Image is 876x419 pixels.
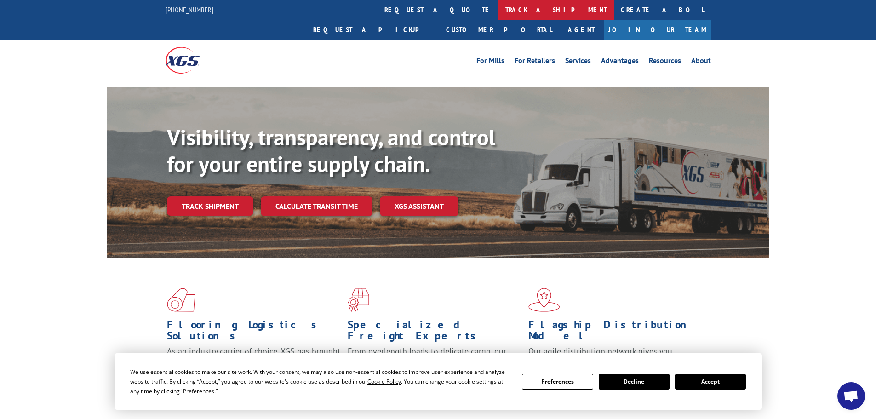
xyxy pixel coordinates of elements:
[348,346,521,387] p: From overlength loads to delicate cargo, our experienced staff knows the best way to move your fr...
[476,57,504,67] a: For Mills
[261,196,372,216] a: Calculate transit time
[130,367,511,396] div: We use essential cookies to make our site work. With your consent, we may also use non-essential ...
[167,319,341,346] h1: Flooring Logistics Solutions
[367,378,401,385] span: Cookie Policy
[515,57,555,67] a: For Retailers
[167,346,340,379] span: As an industry carrier of choice, XGS has brought innovation and dedication to flooring logistics...
[167,196,253,216] a: Track shipment
[528,346,698,367] span: Our agile distribution network gives you nationwide inventory management on demand.
[604,20,711,40] a: Join Our Team
[166,5,213,14] a: [PHONE_NUMBER]
[691,57,711,67] a: About
[528,319,702,346] h1: Flagship Distribution Model
[565,57,591,67] a: Services
[167,288,195,312] img: xgs-icon-total-supply-chain-intelligence-red
[522,374,593,390] button: Preferences
[439,20,559,40] a: Customer Portal
[167,123,495,178] b: Visibility, transparency, and control for your entire supply chain.
[183,387,214,395] span: Preferences
[649,57,681,67] a: Resources
[528,288,560,312] img: xgs-icon-flagship-distribution-model-red
[115,353,762,410] div: Cookie Consent Prompt
[601,57,639,67] a: Advantages
[348,319,521,346] h1: Specialized Freight Experts
[306,20,439,40] a: Request a pickup
[837,382,865,410] div: Open chat
[559,20,604,40] a: Agent
[348,288,369,312] img: xgs-icon-focused-on-flooring-red
[380,196,458,216] a: XGS ASSISTANT
[675,374,746,390] button: Accept
[599,374,670,390] button: Decline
